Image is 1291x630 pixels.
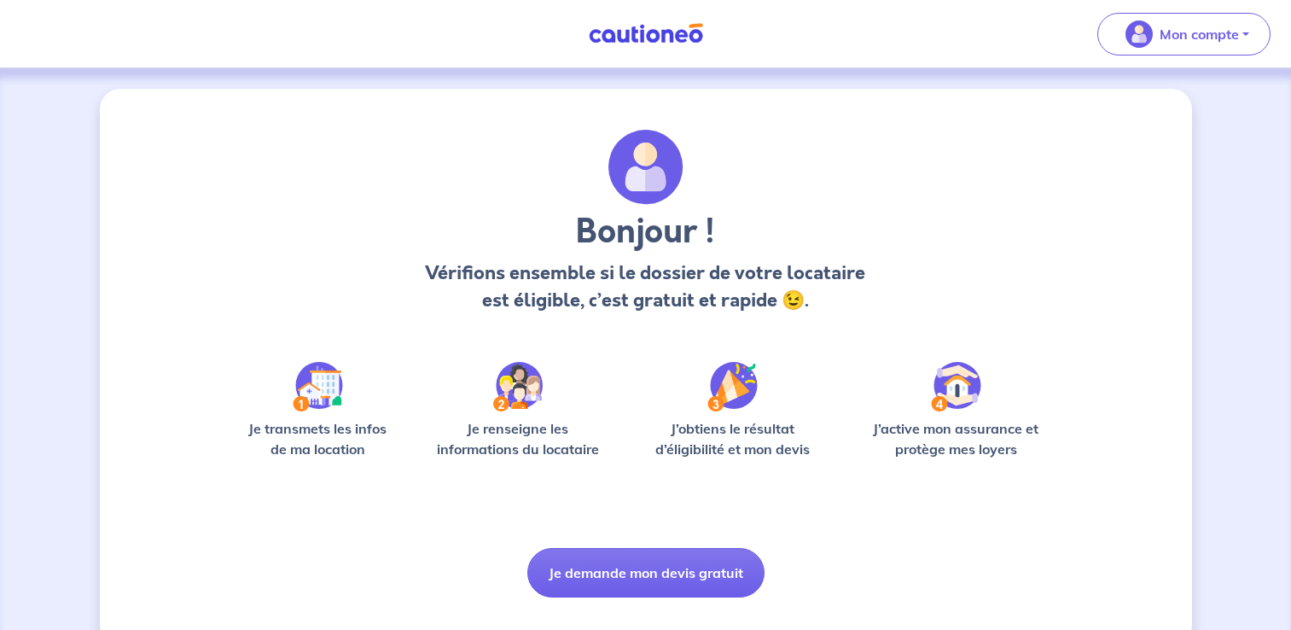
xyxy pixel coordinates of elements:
[608,130,683,205] img: archivate
[1125,20,1153,48] img: illu_account_valid_menu.svg
[857,418,1055,459] p: J’active mon assurance et protège mes loyers
[236,418,399,459] p: Je transmets les infos de ma location
[293,362,343,411] img: /static/90a569abe86eec82015bcaae536bd8e6/Step-1.svg
[527,548,765,598] button: Je demande mon devis gratuit
[1097,13,1271,55] button: illu_account_valid_menu.svgMon compte
[931,362,981,411] img: /static/bfff1cf634d835d9112899e6a3df1a5d/Step-4.svg
[493,362,543,411] img: /static/c0a346edaed446bb123850d2d04ad552/Step-2.svg
[637,418,829,459] p: J’obtiens le résultat d’éligibilité et mon devis
[1160,24,1239,44] p: Mon compte
[421,212,870,253] h3: Bonjour !
[582,23,710,44] img: Cautioneo
[707,362,758,411] img: /static/f3e743aab9439237c3e2196e4328bba9/Step-3.svg
[427,418,610,459] p: Je renseigne les informations du locataire
[421,260,870,314] p: Vérifions ensemble si le dossier de votre locataire est éligible, c’est gratuit et rapide 😉.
